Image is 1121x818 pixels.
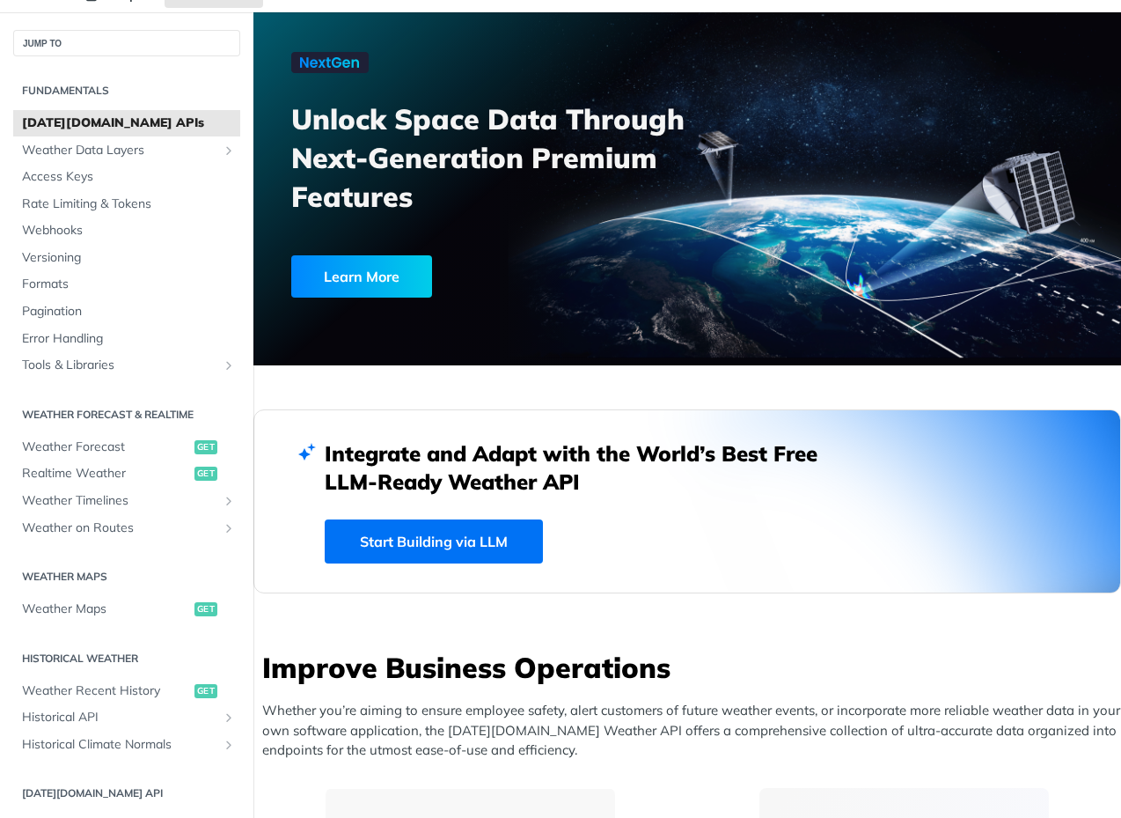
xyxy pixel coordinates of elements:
button: Show subpages for Weather Timelines [222,494,236,508]
a: Access Keys [13,164,240,190]
div: Learn More [291,255,432,298]
p: Whether you’re aiming to ensure employee safety, alert customers of future weather events, or inc... [262,701,1121,761]
h2: Fundamentals [13,83,240,99]
a: Weather Data LayersShow subpages for Weather Data Layers [13,137,240,164]
img: NextGen [291,52,369,73]
a: Historical APIShow subpages for Historical API [13,704,240,731]
span: get [194,684,217,698]
span: Pagination [22,303,236,321]
h3: Unlock Space Data Through Next-Generation Premium Features [291,99,707,216]
a: Error Handling [13,326,240,352]
button: JUMP TO [13,30,240,56]
a: Learn More [291,255,623,298]
span: Error Handling [22,330,236,348]
a: Webhooks [13,217,240,244]
a: Tools & LibrariesShow subpages for Tools & Libraries [13,352,240,379]
a: Weather Recent Historyget [13,678,240,704]
span: Weather Recent History [22,682,190,700]
a: Start Building via LLM [325,520,543,564]
a: Versioning [13,245,240,271]
span: Realtime Weather [22,465,190,483]
span: Formats [22,276,236,293]
h2: Weather Maps [13,569,240,585]
span: Weather Maps [22,601,190,618]
button: Show subpages for Weather Data Layers [222,144,236,158]
h3: Improve Business Operations [262,648,1121,687]
a: Pagination [13,298,240,325]
span: Weather Timelines [22,492,217,510]
span: Historical Climate Normals [22,736,217,754]
span: get [194,440,217,454]
a: Weather Forecastget [13,434,240,461]
a: Weather TimelinesShow subpages for Weather Timelines [13,488,240,514]
button: Show subpages for Historical API [222,711,236,725]
a: Realtime Weatherget [13,461,240,487]
h2: Weather Forecast & realtime [13,407,240,423]
span: Weather Data Layers [22,142,217,159]
span: Rate Limiting & Tokens [22,195,236,213]
span: get [194,602,217,616]
span: Historical API [22,709,217,726]
a: [DATE][DOMAIN_NAME] APIs [13,110,240,136]
span: Tools & Libraries [22,357,217,374]
button: Show subpages for Weather on Routes [222,521,236,535]
a: Weather Mapsget [13,596,240,623]
span: Webhooks [22,222,236,240]
h2: Historical Weather [13,651,240,667]
h2: [DATE][DOMAIN_NAME] API [13,785,240,801]
span: Weather on Routes [22,520,217,537]
span: Access Keys [22,168,236,186]
a: Formats [13,271,240,298]
span: get [194,467,217,481]
button: Show subpages for Historical Climate Normals [222,738,236,752]
span: Versioning [22,249,236,267]
span: Weather Forecast [22,438,190,456]
a: Historical Climate NormalsShow subpages for Historical Climate Normals [13,732,240,758]
a: Weather on RoutesShow subpages for Weather on Routes [13,515,240,542]
button: Show subpages for Tools & Libraries [222,358,236,372]
h2: Integrate and Adapt with the World’s Best Free LLM-Ready Weather API [325,439,844,496]
span: [DATE][DOMAIN_NAME] APIs [22,114,236,132]
a: Rate Limiting & Tokens [13,191,240,217]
